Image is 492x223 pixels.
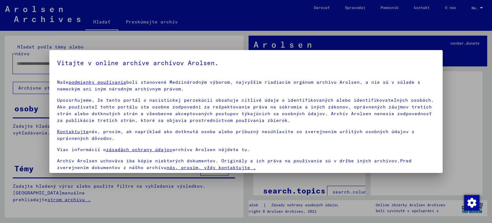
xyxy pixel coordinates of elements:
a: Kontaktujte [57,129,89,134]
a: nás, prosím, vždy kontaktujte . [167,165,256,170]
font: Vitajte v online archíve archívov Arolsen. [57,59,218,67]
font: Viac informácií o [57,147,106,152]
font: , ak napríklad ako dotknutá osoba alebo príbuzný nesúhlasíte so zverejnením určitých osobných úda... [57,129,414,141]
img: Zmena súhlasu [464,195,480,210]
font: nás, prosím [89,129,120,134]
a: podmienky používania [69,79,126,85]
font: Upozorňujeme, že tento portál o nacistickej perzekúcii obsahuje citlivé údaje o identifikovaných ... [57,97,434,123]
font: Archív Arolsen uchováva iba kópie niektorých dokumentov. Originály a ich práva na používanie sú v... [57,158,400,164]
a: zásadách ochrany údajov [106,147,172,152]
font: boli stanovené Medzinárodným výborom, najvyšším riadiacim orgánom archívu Arolsen, a nie sú v súl... [57,79,420,92]
font: archívu Arolsen nájdete tu. [172,147,250,152]
font: Naše [57,79,69,85]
